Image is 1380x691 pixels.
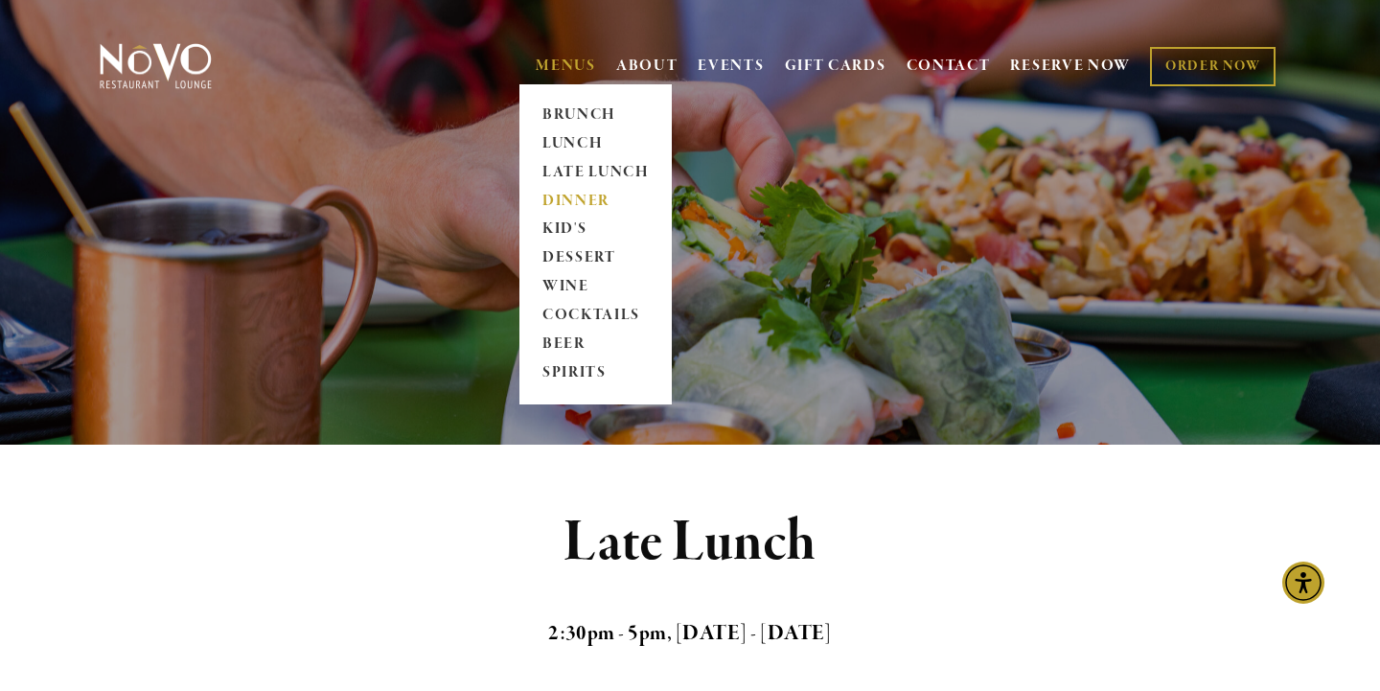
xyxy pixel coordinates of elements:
[698,57,764,76] a: EVENTS
[907,48,991,84] a: CONTACT
[536,158,655,187] a: LATE LUNCH
[536,359,655,388] a: SPIRITS
[548,620,832,647] strong: 2:30pm - 5pm, [DATE] - [DATE]
[1150,47,1276,86] a: ORDER NOW
[1282,562,1324,604] div: Accessibility Menu
[536,57,596,76] a: MENUS
[536,273,655,302] a: WINE
[536,302,655,331] a: COCKTAILS
[536,331,655,359] a: BEER
[785,48,886,84] a: GIFT CARDS
[536,244,655,273] a: DESSERT
[563,506,817,579] strong: Late Lunch
[536,187,655,216] a: DINNER
[616,57,678,76] a: ABOUT
[536,216,655,244] a: KID'S
[1010,48,1131,84] a: RESERVE NOW
[536,129,655,158] a: LUNCH
[536,101,655,129] a: BRUNCH
[96,42,216,90] img: Novo Restaurant &amp; Lounge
